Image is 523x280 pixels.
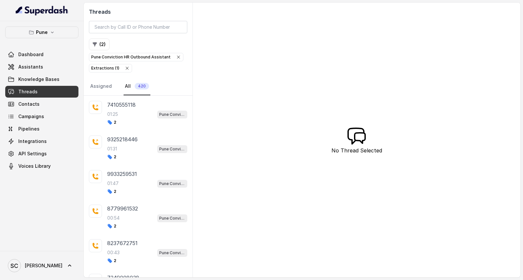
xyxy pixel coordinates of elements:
[159,250,185,256] p: Pune Conviction HR Outbound Assistant
[107,249,120,256] p: 00:43
[5,111,78,122] a: Campaigns
[107,154,116,160] span: 2
[107,215,120,221] p: 00:54
[89,8,187,16] h2: Threads
[107,101,136,109] p: 7410555118
[107,258,116,263] span: 2
[159,215,185,222] p: Pune Conviction HR Outbound Assistant
[18,51,43,58] span: Dashboard
[124,78,150,95] a: All420
[5,49,78,60] a: Dashboard
[89,53,183,61] button: Pune Conviction HR Outbound Assistant
[89,21,187,33] input: Search by Call ID or Phone Number
[5,135,78,147] a: Integrations
[159,146,185,152] p: Pune Conviction HR Outbound Assistant
[5,86,78,98] a: Threads
[5,73,78,85] a: Knowledge Bases
[107,146,117,152] p: 01:31
[91,54,171,60] p: Pune Conviction HR Outbound Assistant
[89,78,187,95] nav: Tabs
[107,189,116,194] span: 2
[5,160,78,172] a: Voices Library
[5,26,78,38] button: Pune
[18,64,43,70] span: Assistants
[18,163,51,169] span: Voices Library
[18,101,40,107] span: Contacts
[107,111,118,117] p: 01:25
[89,78,113,95] a: Assigned
[18,76,59,83] span: Knowledge Bases
[10,262,18,269] text: SC
[135,83,149,89] span: 420
[5,61,78,73] a: Assistants
[107,135,138,143] p: 9325218446
[107,205,138,212] p: 8779961532
[107,224,116,229] span: 2
[18,113,44,120] span: Campaigns
[5,148,78,160] a: API Settings
[331,147,382,154] p: No Thread Selected
[18,138,47,145] span: Integrations
[5,257,78,275] a: [PERSON_NAME]
[91,65,119,71] div: Extractions ( 1 )
[89,39,110,50] button: (2)
[107,180,119,187] p: 01:47
[16,5,68,16] img: light.svg
[18,126,40,132] span: Pipelines
[36,28,48,36] p: Pune
[159,180,185,187] p: Pune Conviction HR Outbound Assistant
[5,98,78,110] a: Contacts
[159,111,185,118] p: Pune Conviction HR Outbound Assistant
[18,88,38,95] span: Threads
[107,170,137,178] p: 9933259531
[18,150,47,157] span: API Settings
[107,239,138,247] p: 8237672751
[107,120,116,125] span: 2
[5,123,78,135] a: Pipelines
[89,64,132,72] button: Extractions (1)
[25,262,62,269] span: [PERSON_NAME]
